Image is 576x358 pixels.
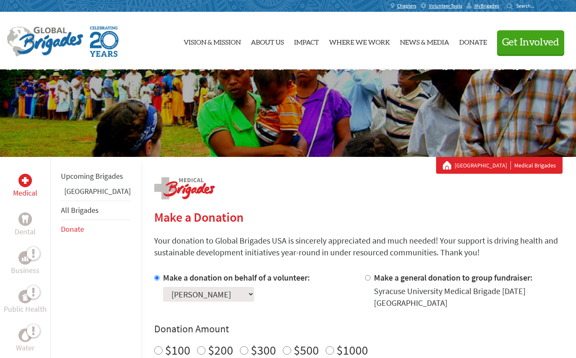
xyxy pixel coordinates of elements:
li: All Brigades [61,201,131,220]
a: [GEOGRAPHIC_DATA] [455,161,511,170]
button: Get Involved [497,30,564,54]
a: WaterWater [16,329,34,354]
a: All Brigades [61,205,99,215]
div: Dental [18,212,32,226]
img: Dental [22,215,29,223]
li: Panama [61,186,131,201]
li: Donate [61,220,131,239]
h2: Make a Donation [154,209,563,225]
img: Business [22,255,29,261]
a: About Us [251,19,284,63]
a: Upcoming Brigades [61,171,123,181]
p: Medical [13,187,37,199]
a: Donate [61,224,84,234]
label: $100 [165,342,190,358]
a: Impact [294,19,319,63]
a: Vision & Mission [184,19,241,63]
p: Public Health [4,303,47,315]
label: $500 [294,342,319,358]
div: Public Health [18,290,32,303]
span: Volunteer Tools [429,3,462,9]
div: Water [18,329,32,342]
h4: Donation Amount [154,322,563,336]
div: Syracuse University Medical Brigade [DATE] [GEOGRAPHIC_DATA] [374,285,563,309]
div: Business [18,251,32,265]
a: Where We Work [329,19,390,63]
p: Dental [15,226,36,238]
a: News & Media [400,19,449,63]
label: Make a donation on behalf of a volunteer: [163,272,310,283]
div: Medical Brigades [443,161,556,170]
label: Make a general donation to group fundraiser: [374,272,533,283]
label: $200 [208,342,233,358]
span: MyBrigades [474,3,499,9]
a: Public HealthPublic Health [4,290,47,315]
img: Public Health [22,292,29,301]
label: $1000 [337,342,368,358]
p: Water [16,342,34,354]
a: MedicalMedical [13,174,37,199]
span: Chapters [397,3,416,9]
li: Upcoming Brigades [61,167,131,186]
img: Global Brigades Celebrating 20 Years [90,27,118,57]
img: Water [22,330,29,340]
label: $300 [251,342,276,358]
p: Your donation to Global Brigades USA is sincerely appreciated and much needed! Your support is dr... [154,235,563,258]
img: Global Brigades Logo [7,27,83,57]
input: Search... [516,3,540,9]
a: [GEOGRAPHIC_DATA] [64,186,131,196]
p: Business [11,265,39,276]
a: BusinessBusiness [11,251,39,276]
a: DentalDental [15,212,36,238]
div: Medical [18,174,32,187]
a: Donate [459,19,487,63]
img: logo-medical.png [154,177,215,199]
img: Medical [22,177,29,184]
span: Get Involved [502,37,559,48]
